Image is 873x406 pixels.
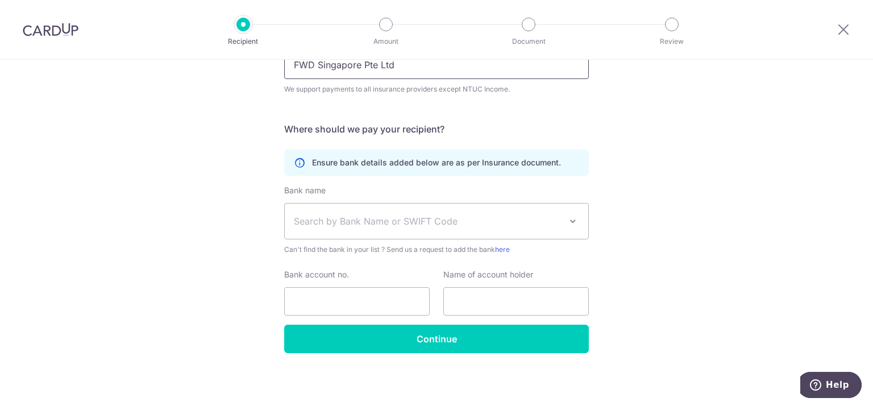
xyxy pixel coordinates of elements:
[294,214,561,228] span: Search by Bank Name or SWIFT Code
[312,157,561,168] p: Ensure bank details added below are as per Insurance document.
[201,36,285,47] p: Recipient
[800,372,862,400] iframe: Opens a widget where you can find more information
[26,8,49,18] span: Help
[284,122,589,136] h5: Where should we pay your recipient?
[284,84,589,95] div: We support payments to all insurance providers except NTUC Income.
[284,269,349,280] label: Bank account no.
[487,36,571,47] p: Document
[630,36,714,47] p: Review
[443,269,533,280] label: Name of account holder
[284,185,326,196] label: Bank name
[344,36,428,47] p: Amount
[23,23,78,36] img: CardUp
[284,244,589,255] span: Can't find the bank in your list ? Send us a request to add the bank
[495,245,510,254] a: here
[284,325,589,353] input: Continue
